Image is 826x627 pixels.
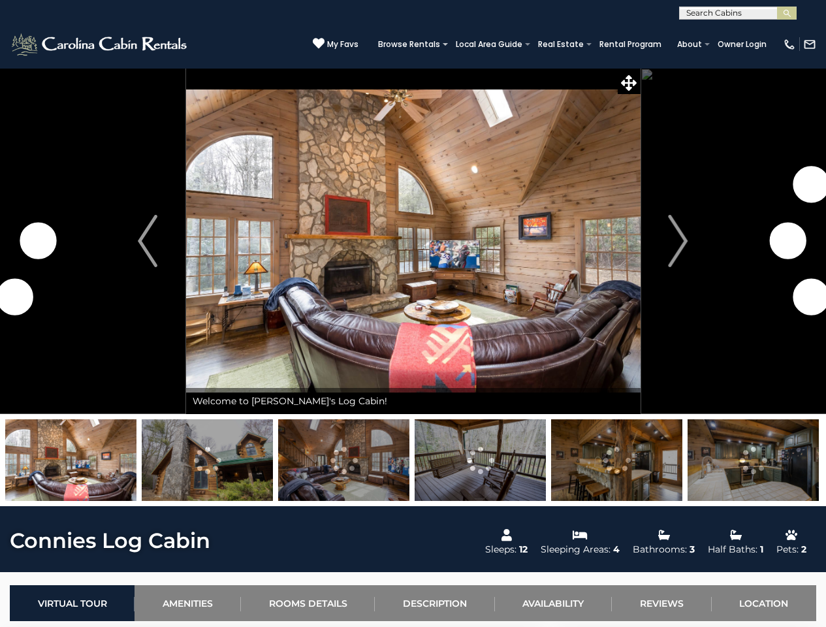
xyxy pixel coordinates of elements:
[109,68,185,414] button: Previous
[372,35,447,54] a: Browse Rentals
[640,68,716,414] button: Next
[278,419,409,501] img: 163275325
[10,31,191,57] img: White-1-2.png
[10,585,135,621] a: Virtual Tour
[532,35,590,54] a: Real Estate
[135,585,240,621] a: Amenities
[375,585,494,621] a: Description
[551,419,682,501] img: 163275322
[711,35,773,54] a: Owner Login
[313,37,358,51] a: My Favs
[783,38,796,51] img: phone-regular-white.png
[669,215,688,267] img: arrow
[671,35,708,54] a: About
[415,419,546,501] img: 163275326
[712,585,816,621] a: Location
[138,215,157,267] img: arrow
[241,585,375,621] a: Rooms Details
[495,585,612,621] a: Availability
[803,38,816,51] img: mail-regular-white.png
[5,419,136,501] img: 163275324
[612,585,711,621] a: Reviews
[688,419,819,501] img: 163275321
[449,35,529,54] a: Local Area Guide
[593,35,668,54] a: Rental Program
[327,39,358,50] span: My Favs
[186,388,641,414] div: Welcome to [PERSON_NAME]'s Log Cabin!
[142,419,273,501] img: 163275347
